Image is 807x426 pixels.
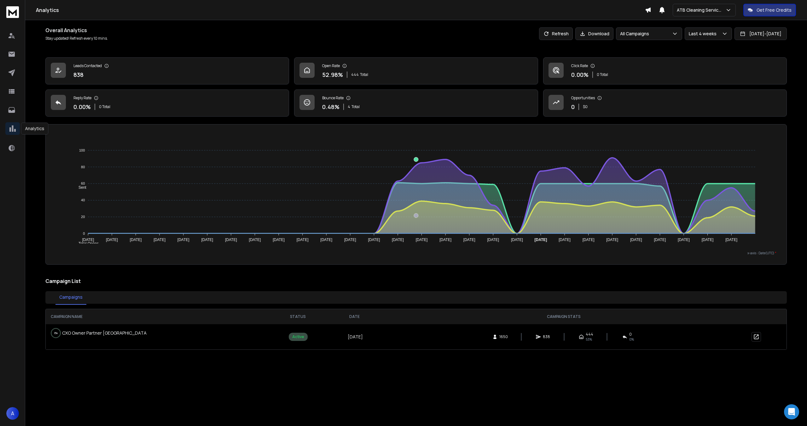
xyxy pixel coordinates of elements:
[583,238,595,242] tspan: [DATE]
[45,277,787,285] h2: Campaign List
[81,198,85,202] tspan: 40
[351,104,360,109] span: Total
[543,89,787,117] a: Opportunities0$0
[21,123,49,135] div: Analytics
[56,251,776,256] p: x-axis : Date(UTC)
[725,238,737,242] tspan: [DATE]
[571,102,575,111] p: 0
[74,241,99,246] span: Total Opens
[571,70,589,79] p: 0.00 %
[45,89,289,117] a: Reply Rate0.00%0 Total
[45,36,108,41] p: Stay updated! Refresh every 10 mins.
[511,238,523,242] tspan: [DATE]
[328,324,381,349] td: [DATE]
[392,238,404,242] tspan: [DATE]
[36,6,645,14] h1: Analytics
[620,31,652,37] p: All Campaigns
[294,57,538,84] a: Open Rate52.98%444Total
[81,215,85,219] tspan: 20
[552,31,569,37] p: Refresh
[689,31,719,37] p: Last 4 weeks
[73,70,84,79] p: 838
[586,332,593,337] span: 444
[106,238,118,242] tspan: [DATE]
[81,165,85,169] tspan: 80
[757,7,792,13] p: Get Free Credits
[322,63,340,68] p: Open Rate
[571,63,588,68] p: Click Rate
[678,238,690,242] tspan: [DATE]
[74,185,86,190] span: Sent
[225,238,237,242] tspan: [DATE]
[559,238,571,242] tspan: [DATE]
[73,63,102,68] p: Leads Contacted
[297,238,309,242] tspan: [DATE]
[273,238,285,242] tspan: [DATE]
[348,104,350,109] span: 4
[99,104,110,109] p: 0 Total
[45,26,108,34] h1: Overall Analytics
[322,102,340,111] p: 0.48 %
[543,334,550,339] span: 838
[201,238,213,242] tspan: [DATE]
[177,238,189,242] tspan: [DATE]
[463,238,475,242] tspan: [DATE]
[571,95,595,101] p: Opportunities
[543,57,787,84] a: Click Rate0.00%0 Total
[130,238,142,242] tspan: [DATE]
[629,332,632,337] span: 0
[6,6,19,18] img: logo
[381,309,746,324] th: CAMPAIGN STATS
[328,309,381,324] th: DATE
[79,148,85,152] tspan: 100
[539,27,573,40] button: Refresh
[654,238,666,242] tspan: [DATE]
[588,31,609,37] p: Download
[784,404,799,419] div: Open Intercom Messenger
[351,72,359,77] span: 444
[629,337,634,342] span: 0 %
[82,238,94,242] tspan: [DATE]
[267,309,328,324] th: STATUS
[294,89,538,117] a: Bounce Rate0.48%4Total
[499,334,508,339] span: 1650
[322,95,344,101] p: Bounce Rate
[734,27,787,40] button: [DATE]-[DATE]
[360,72,368,77] span: Total
[46,309,267,324] th: CAMPAIGN NAME
[487,238,499,242] tspan: [DATE]
[439,238,451,242] tspan: [DATE]
[81,181,85,185] tspan: 60
[54,330,58,336] p: 0 %
[344,238,356,242] tspan: [DATE]
[289,333,308,341] div: Active
[249,238,261,242] tspan: [DATE]
[83,232,85,235] tspan: 0
[677,7,725,13] p: ATB Cleaning Services
[535,238,547,242] tspan: [DATE]
[368,238,380,242] tspan: [DATE]
[416,238,428,242] tspan: [DATE]
[73,95,91,101] p: Reply Rate
[73,102,91,111] p: 0.00 %
[586,337,592,342] span: 53 %
[606,238,618,242] tspan: [DATE]
[702,238,714,242] tspan: [DATE]
[45,57,289,84] a: Leads Contacted838
[322,70,343,79] p: 52.98 %
[6,407,19,420] button: A
[583,104,588,109] p: $ 0
[320,238,332,242] tspan: [DATE]
[597,72,608,77] p: 0 Total
[743,4,796,16] button: Get Free Credits
[630,238,642,242] tspan: [DATE]
[575,27,613,40] button: Download
[154,238,165,242] tspan: [DATE]
[46,324,147,342] td: CXO Owner Partner [GEOGRAPHIC_DATA], IE- 1-200, Valid
[55,290,86,305] button: Campaigns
